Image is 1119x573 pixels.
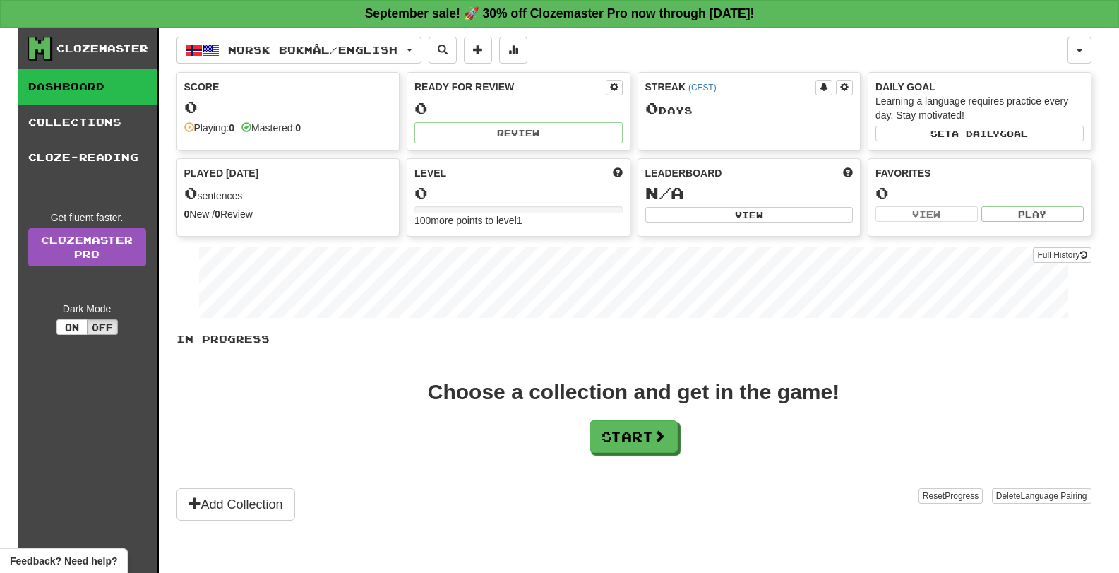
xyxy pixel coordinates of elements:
[176,488,295,521] button: Add Collection
[414,166,446,180] span: Level
[645,207,854,223] button: View
[184,98,393,116] div: 0
[875,206,978,222] button: View
[945,491,979,501] span: Progress
[295,122,301,134] strong: 0
[184,166,259,180] span: Played [DATE]
[229,122,234,134] strong: 0
[184,184,393,203] div: sentences
[875,126,1084,141] button: Seta dailygoal
[10,554,117,568] span: Open feedback widget
[414,100,623,117] div: 0
[28,302,146,316] div: Dark Mode
[875,166,1084,180] div: Favorites
[992,488,1091,504] button: DeleteLanguage Pairing
[645,98,659,118] span: 0
[645,100,854,118] div: Day s
[184,208,190,220] strong: 0
[184,121,235,135] div: Playing:
[414,122,623,143] button: Review
[28,211,146,225] div: Get fluent faster.
[215,208,220,220] strong: 0
[875,94,1084,122] div: Learning a language requires practice every day. Stay motivated!
[688,83,717,93] a: (CEST)
[918,488,983,504] button: ResetProgress
[590,420,678,453] button: Start
[176,37,421,64] button: Norsk bokmål/English
[952,129,1000,138] span: a daily
[645,183,684,203] span: N/A
[56,42,148,56] div: Clozemaster
[228,44,397,56] span: Norsk bokmål / English
[241,121,301,135] div: Mastered:
[1020,491,1087,501] span: Language Pairing
[365,6,755,20] strong: September sale! 🚀 30% off Clozemaster Pro now through [DATE]!
[875,80,1084,94] div: Daily Goal
[184,207,393,221] div: New / Review
[428,382,839,403] div: Choose a collection and get in the game!
[176,332,1091,346] p: In Progress
[875,184,1084,202] div: 0
[87,319,118,335] button: Off
[464,37,492,64] button: Add sentence to collection
[499,37,527,64] button: More stats
[18,69,157,105] a: Dashboard
[645,80,816,94] div: Streak
[414,184,623,202] div: 0
[18,105,157,140] a: Collections
[843,166,853,180] span: This week in points, UTC
[414,80,606,94] div: Ready for Review
[28,228,146,266] a: ClozemasterPro
[1033,247,1091,263] button: Full History
[429,37,457,64] button: Search sentences
[18,140,157,175] a: Cloze-Reading
[56,319,88,335] button: On
[645,166,722,180] span: Leaderboard
[414,213,623,228] div: 100 more points to level 1
[184,183,198,203] span: 0
[981,206,1084,222] button: Play
[184,80,393,94] div: Score
[613,166,623,180] span: Score more points to level up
